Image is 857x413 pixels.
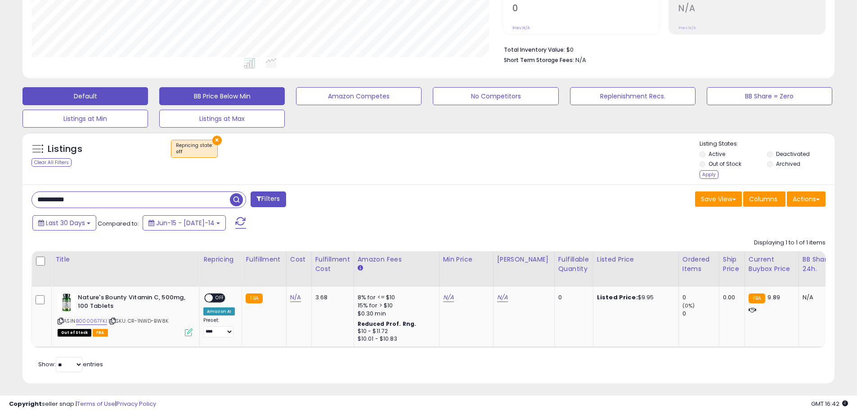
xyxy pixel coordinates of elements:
[497,255,551,264] div: [PERSON_NAME]
[290,255,308,264] div: Cost
[512,3,659,15] h2: 0
[504,56,574,64] b: Short Term Storage Fees:
[358,302,432,310] div: 15% for > $10
[776,160,800,168] label: Archived
[504,46,565,53] b: Total Inventory Value:
[156,218,215,227] span: Jun-15 - [DATE]-14
[811,400,848,408] span: 2025-08-14 16:42 GMT
[678,25,696,31] small: Prev: N/A
[575,56,586,64] span: N/A
[38,360,103,369] span: Show: entries
[803,293,832,302] div: N/A
[48,143,82,155] h5: Listings
[46,218,85,227] span: Last 30 Days
[203,317,235,338] div: Preset:
[597,255,675,264] div: Listed Price
[315,255,350,274] div: Fulfillment Cost
[358,264,363,272] small: Amazon Fees.
[776,150,810,158] label: Deactivated
[682,255,715,274] div: Ordered Items
[597,293,672,302] div: $9.95
[290,293,301,302] a: N/A
[709,160,741,168] label: Out of Stock
[58,293,76,311] img: 41oO1NF9+HL._SL40_.jpg
[358,328,432,335] div: $10 - $11.72
[803,255,835,274] div: BB Share 24h.
[213,294,227,302] span: OFF
[22,87,148,105] button: Default
[159,110,285,128] button: Listings at Max
[176,149,213,155] div: off
[709,150,725,158] label: Active
[749,255,795,274] div: Current Buybox Price
[246,293,262,303] small: FBA
[682,310,719,318] div: 0
[296,87,422,105] button: Amazon Competes
[749,195,777,204] span: Columns
[570,87,695,105] button: Replenishment Recs.
[512,25,530,31] small: Prev: N/A
[55,255,196,264] div: Title
[9,400,156,409] div: seller snap | |
[754,239,826,247] div: Displaying 1 to 1 of 1 items
[358,293,432,302] div: 8% for <= $10
[443,255,489,264] div: Min Price
[497,293,508,302] a: N/A
[246,255,282,264] div: Fulfillment
[358,310,432,318] div: $0.30 min
[58,329,91,337] span: All listings that are currently out of stock and unavailable for purchase on Amazon
[78,293,187,312] b: Nature's Bounty Vitamin C, 500mg, 100 Tablets
[678,3,825,15] h2: N/A
[212,136,222,145] button: ×
[203,255,238,264] div: Repricing
[695,191,742,207] button: Save View
[723,255,741,274] div: Ship Price
[358,320,417,328] b: Reduced Prof. Rng.
[176,142,213,155] span: Repricing state :
[682,302,695,309] small: (0%)
[700,170,718,179] div: Apply
[597,293,638,302] b: Listed Price:
[743,191,785,207] button: Columns
[700,140,835,148] p: Listing States:
[251,191,286,207] button: Filters
[143,215,226,231] button: Jun-15 - [DATE]-14
[358,255,435,264] div: Amazon Fees
[682,293,719,302] div: 0
[749,293,765,303] small: FBA
[77,400,115,408] a: Terms of Use
[58,293,193,335] div: ASIN:
[32,215,96,231] button: Last 30 Days
[504,44,819,54] li: $0
[707,87,832,105] button: BB Share = Zero
[787,191,826,207] button: Actions
[558,255,589,274] div: Fulfillable Quantity
[108,317,168,324] span: | SKU: CR-1NWD-BW8K
[723,293,738,302] div: 0.00
[315,293,347,302] div: 3.68
[767,293,780,302] span: 9.89
[22,110,148,128] button: Listings at Min
[558,293,586,302] div: 0
[76,317,107,325] a: B000067FKI
[117,400,156,408] a: Privacy Policy
[9,400,42,408] strong: Copyright
[358,335,432,343] div: $10.01 - $10.83
[443,293,454,302] a: N/A
[31,158,72,167] div: Clear All Filters
[93,329,108,337] span: FBA
[98,219,139,228] span: Compared to:
[433,87,558,105] button: No Competitors
[203,307,235,315] div: Amazon AI
[159,87,285,105] button: BB Price Below Min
